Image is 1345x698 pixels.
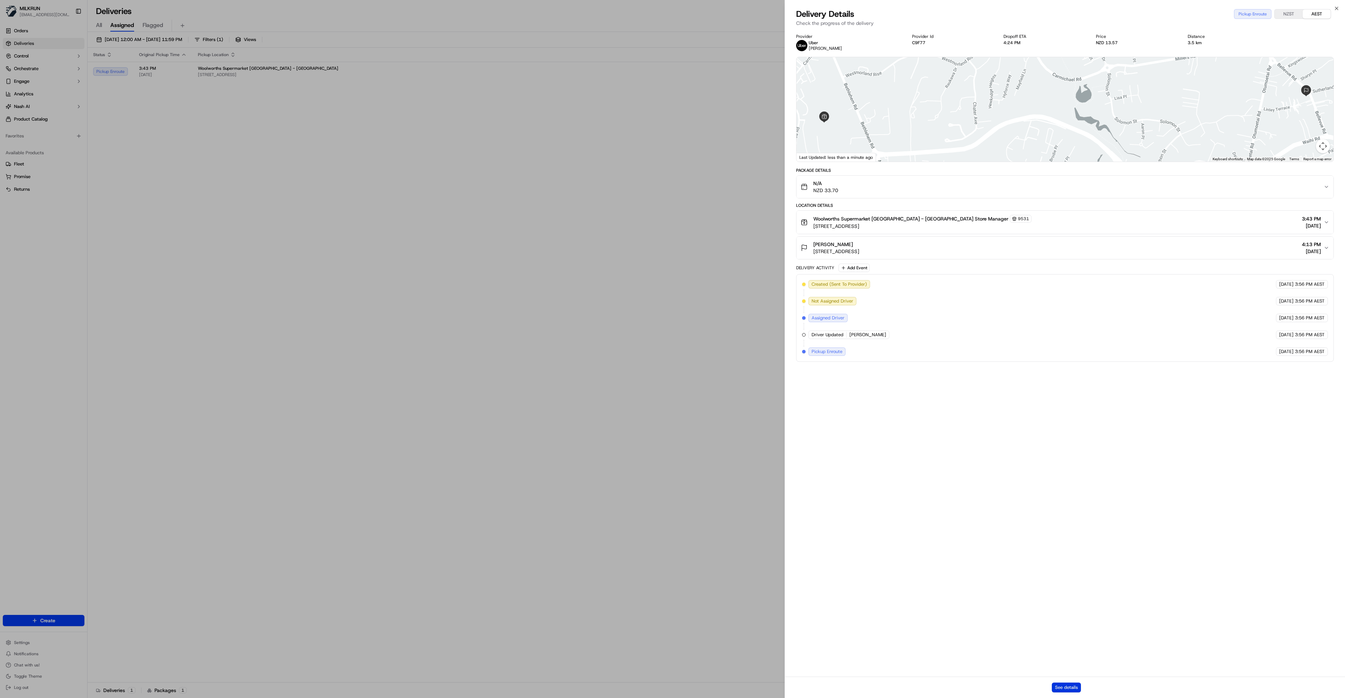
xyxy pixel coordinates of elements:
div: Package Details [796,168,1334,173]
span: N/A [813,180,838,187]
button: N/ANZD 33.70 [796,176,1333,198]
span: 3:56 PM AEST [1295,315,1325,321]
span: [PERSON_NAME] [813,241,853,248]
img: Google [798,153,821,162]
span: [DATE] [1279,281,1294,287]
span: Assigned Driver [812,315,844,321]
span: [DATE] [1279,332,1294,338]
div: Delivery Activity [796,265,834,271]
button: Keyboard shortcuts [1213,157,1243,162]
div: Price [1096,34,1177,39]
a: Open this area in Google Maps (opens a new window) [798,153,821,162]
div: Provider Id [912,34,992,39]
span: [DATE] [1302,222,1321,229]
p: Check the progress of the delivery [796,20,1334,27]
span: 9531 [1018,216,1029,222]
span: [STREET_ADDRESS] [813,223,1032,230]
button: Woolworths Supermarket [GEOGRAPHIC_DATA] - [GEOGRAPHIC_DATA] Store Manager9531[STREET_ADDRESS]3:4... [796,211,1333,234]
div: Provider [796,34,901,39]
div: NZD 13.57 [1096,40,1177,46]
div: 4:24 PM [1003,40,1085,46]
span: NZD 33.70 [813,187,838,194]
button: C9F77 [912,40,925,46]
button: Map camera controls [1316,139,1330,153]
button: Add Event [839,264,870,272]
button: [PERSON_NAME][STREET_ADDRESS]4:13 PM[DATE] [796,237,1333,259]
span: Driver Updated [812,332,843,338]
button: AEST [1303,9,1331,19]
span: Not Assigned Driver [812,298,853,304]
span: Woolworths Supermarket [GEOGRAPHIC_DATA] - [GEOGRAPHIC_DATA] Store Manager [813,215,1008,222]
span: Pickup Enroute [812,348,842,355]
a: Report a map error [1303,157,1331,161]
span: [STREET_ADDRESS] [813,248,859,255]
span: 3:43 PM [1302,215,1321,222]
span: [DATE] [1279,298,1294,304]
span: 3:56 PM AEST [1295,332,1325,338]
span: [DATE] [1302,248,1321,255]
span: Map data ©2025 Google [1247,157,1285,161]
div: 3.5 km [1188,40,1264,46]
button: See details [1052,683,1081,692]
div: Location Details [796,203,1334,208]
span: [DATE] [1279,348,1294,355]
div: Last Updated: less than a minute ago [796,153,876,162]
img: uber-new-logo.jpeg [796,40,807,51]
span: [DATE] [1279,315,1294,321]
button: NZST [1275,9,1303,19]
a: Terms (opens in new tab) [1289,157,1299,161]
span: Delivery Details [796,8,854,20]
span: 3:56 PM AEST [1295,298,1325,304]
span: [PERSON_NAME] [809,46,842,51]
p: Uber [809,40,842,46]
span: 3:56 PM AEST [1295,281,1325,287]
span: [PERSON_NAME] [849,332,886,338]
span: 3:56 PM AEST [1295,348,1325,355]
span: 4:13 PM [1302,241,1321,248]
div: Distance [1188,34,1264,39]
div: Dropoff ETA [1003,34,1085,39]
span: Created (Sent To Provider) [812,281,867,287]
